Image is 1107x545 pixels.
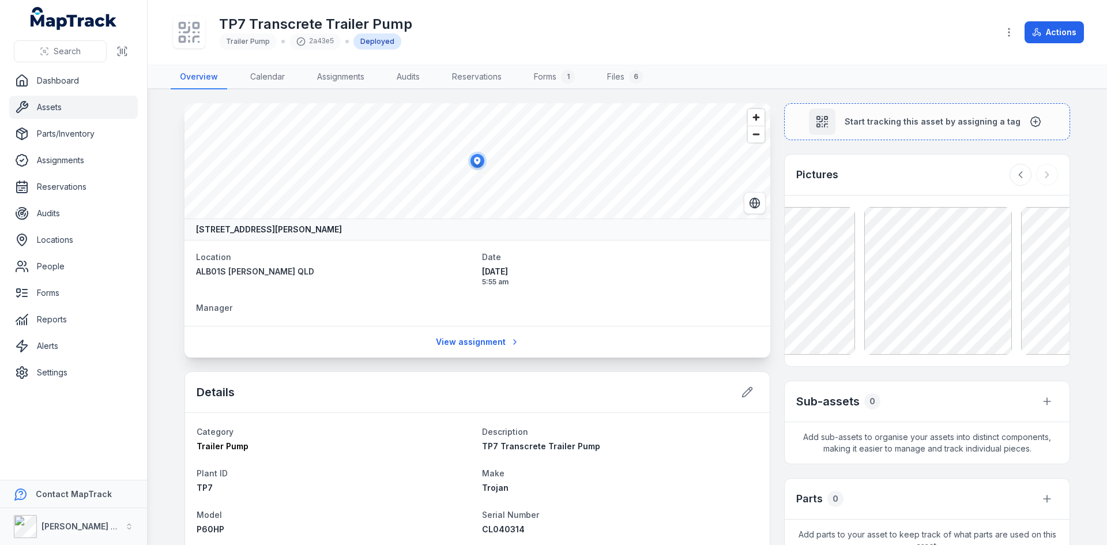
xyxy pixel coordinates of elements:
[289,33,341,50] div: 2a43e5
[482,468,504,478] span: Make
[748,109,765,126] button: Zoom in
[54,46,81,57] span: Search
[629,70,643,84] div: 6
[9,96,138,119] a: Assets
[9,228,138,251] a: Locations
[482,427,528,437] span: Description
[9,202,138,225] a: Audits
[308,65,374,89] a: Assignments
[219,15,412,33] h1: TP7 Transcrete Trailer Pump
[387,65,429,89] a: Audits
[9,69,138,92] a: Dashboard
[482,277,759,287] span: 5:55 am
[197,483,213,493] span: TP7
[197,468,228,478] span: Plant ID
[9,361,138,384] a: Settings
[171,65,227,89] a: Overview
[482,483,509,493] span: Trojan
[796,491,823,507] h3: Parts
[482,252,501,262] span: Date
[196,224,342,235] strong: [STREET_ADDRESS][PERSON_NAME]
[197,384,235,400] h2: Details
[197,524,224,534] span: P60HP
[443,65,511,89] a: Reservations
[197,510,222,520] span: Model
[197,441,248,451] span: Trailer Pump
[9,149,138,172] a: Assignments
[748,126,765,142] button: Zoom out
[196,252,231,262] span: Location
[9,334,138,358] a: Alerts
[561,70,575,84] div: 1
[482,266,759,277] span: [DATE]
[845,116,1021,127] span: Start tracking this asset by assigning a tag
[598,65,652,89] a: Files6
[197,427,234,437] span: Category
[9,308,138,331] a: Reports
[9,175,138,198] a: Reservations
[196,303,232,313] span: Manager
[36,489,112,499] strong: Contact MapTrack
[482,510,539,520] span: Serial Number
[785,422,1070,464] span: Add sub-assets to organise your assets into distinct components, making it easier to manage and t...
[241,65,294,89] a: Calendar
[196,266,314,276] span: ALB01S [PERSON_NAME] QLD
[796,167,838,183] h3: Pictures
[353,33,401,50] div: Deployed
[482,524,525,534] span: CL040314
[184,103,770,219] canvas: Map
[784,103,1070,140] button: Start tracking this asset by assigning a tag
[1025,21,1084,43] button: Actions
[482,441,600,451] span: TP7 Transcrete Trailer Pump
[796,393,860,409] h2: Sub-assets
[864,393,880,409] div: 0
[482,266,759,287] time: 9/15/2025, 5:55:36 AM
[226,37,270,46] span: Trailer Pump
[9,255,138,278] a: People
[9,281,138,305] a: Forms
[196,266,473,277] a: ALB01S [PERSON_NAME] QLD
[42,521,136,531] strong: [PERSON_NAME] Group
[14,40,107,62] button: Search
[31,7,117,30] a: MapTrack
[827,491,844,507] div: 0
[9,122,138,145] a: Parts/Inventory
[525,65,584,89] a: Forms1
[744,192,766,214] button: Switch to Satellite View
[428,331,527,353] a: View assignment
